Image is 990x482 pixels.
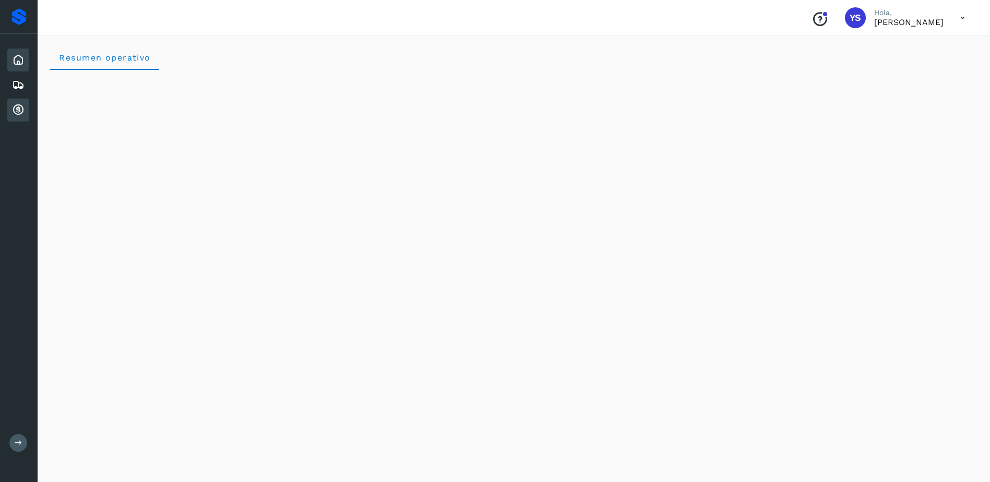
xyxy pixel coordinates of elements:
div: Inicio [7,49,29,71]
div: Embarques [7,74,29,97]
span: Resumen operativo [58,53,151,63]
p: Hola, [874,8,944,17]
div: Cuentas por cobrar [7,99,29,122]
p: YURICXI SARAHI CANIZALES AMPARO [874,17,944,27]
